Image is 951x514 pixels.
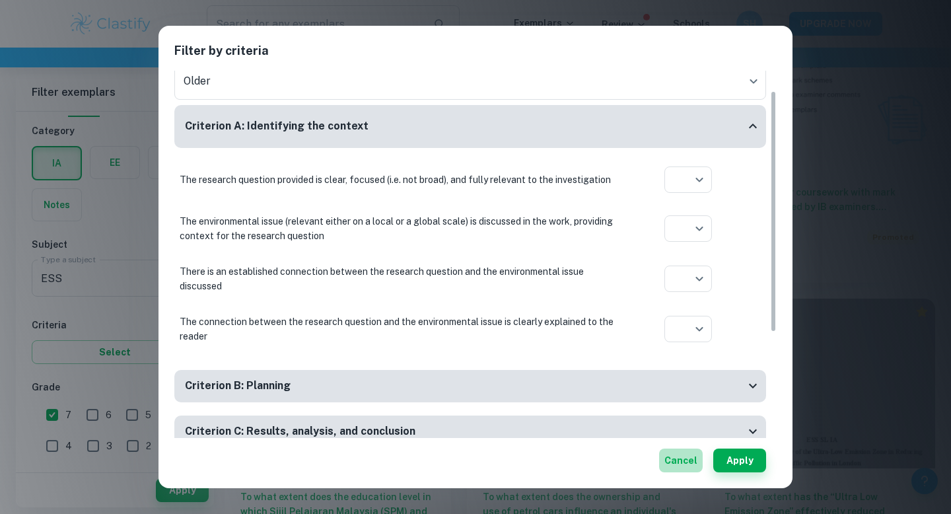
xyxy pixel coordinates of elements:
div: Criterion C: Results, analysis, and conclusion [174,416,766,448]
p: The connection between the research question and the environmental issue is clearly explained to ... [180,314,616,344]
div: Criterion A: Identifying the context [174,105,766,148]
p: There is an established connection between the research question and the environmental issue disc... [180,264,616,293]
h6: Criterion C: Results, analysis, and conclusion [185,423,415,440]
button: Cancel [659,449,703,472]
h6: Criterion A: Identifying the context [185,118,369,135]
p: The research question provided is clear, focused (i.e. not broad), and fully relevant to the inve... [180,172,616,187]
button: Apply [713,449,766,472]
p: The environmental issue (relevant either on a local or a global scale) is discussed in the work, ... [180,214,616,243]
div: Older [174,63,766,100]
h6: Criterion B: Planning [185,378,291,394]
div: Criterion B: Planning [174,370,766,402]
h2: Filter by criteria [174,42,777,71]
